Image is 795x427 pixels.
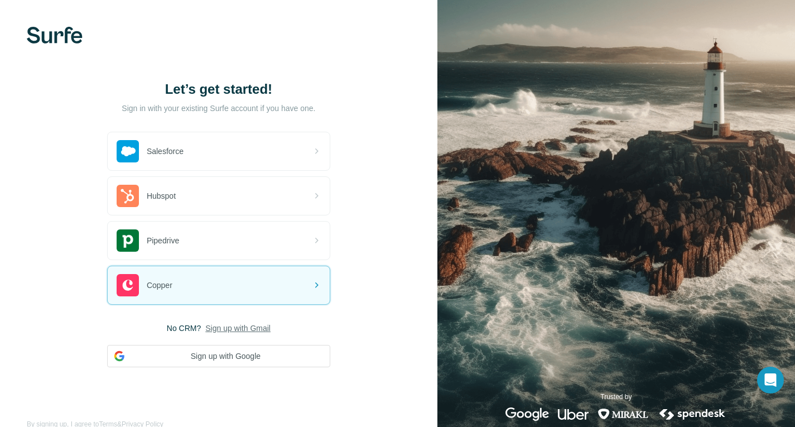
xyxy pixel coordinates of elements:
span: Hubspot [147,190,176,202]
p: Sign in with your existing Surfe account if you have one. [122,103,315,114]
span: Pipedrive [147,235,179,247]
img: mirakl's logo [598,407,649,421]
p: Trusted by [600,392,632,402]
span: Salesforce [147,146,184,157]
img: uber's logo [558,407,589,421]
span: Copper [147,280,172,291]
h1: Let’s get started! [107,80,330,98]
img: salesforce's logo [117,140,139,162]
img: google's logo [505,407,549,421]
img: spendesk's logo [658,407,727,421]
img: pipedrive's logo [117,229,139,252]
span: No CRM? [167,323,201,334]
img: copper's logo [117,274,139,296]
img: hubspot's logo [117,185,139,207]
img: Surfe's logo [27,27,83,44]
div: Open Intercom Messenger [757,367,784,394]
button: Sign up with Google [107,345,330,367]
button: Sign up with Gmail [205,323,271,334]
